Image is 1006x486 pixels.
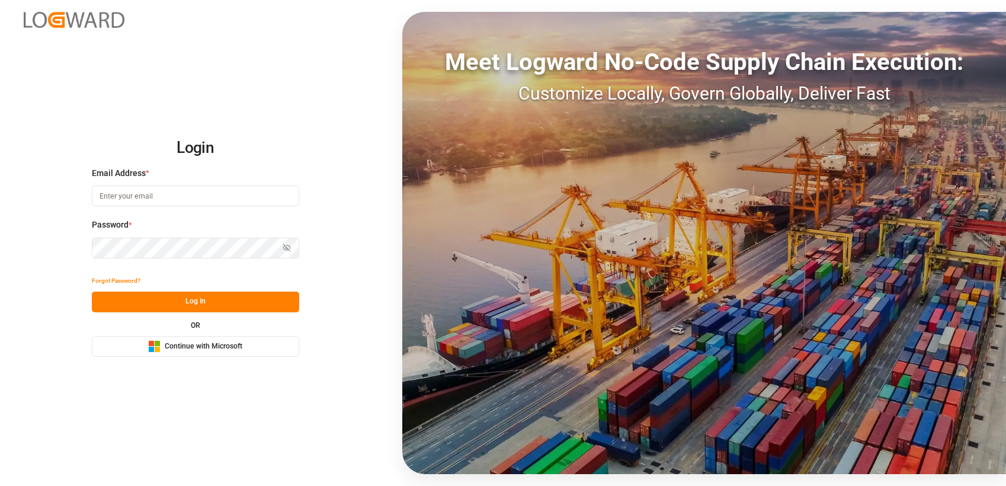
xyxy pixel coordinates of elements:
[92,336,299,357] button: Continue with Microsoft
[92,271,140,292] button: Forgot Password?
[165,341,242,352] span: Continue with Microsoft
[402,80,1006,107] div: Customize Locally, Govern Globally, Deliver Fast
[92,186,299,206] input: Enter your email
[191,322,200,329] small: OR
[92,167,146,180] span: Email Address
[92,292,299,312] button: Log In
[92,129,299,167] h2: Login
[402,44,1006,80] div: Meet Logward No-Code Supply Chain Execution:
[92,219,129,231] span: Password
[24,12,124,28] img: Logward_new_orange.png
